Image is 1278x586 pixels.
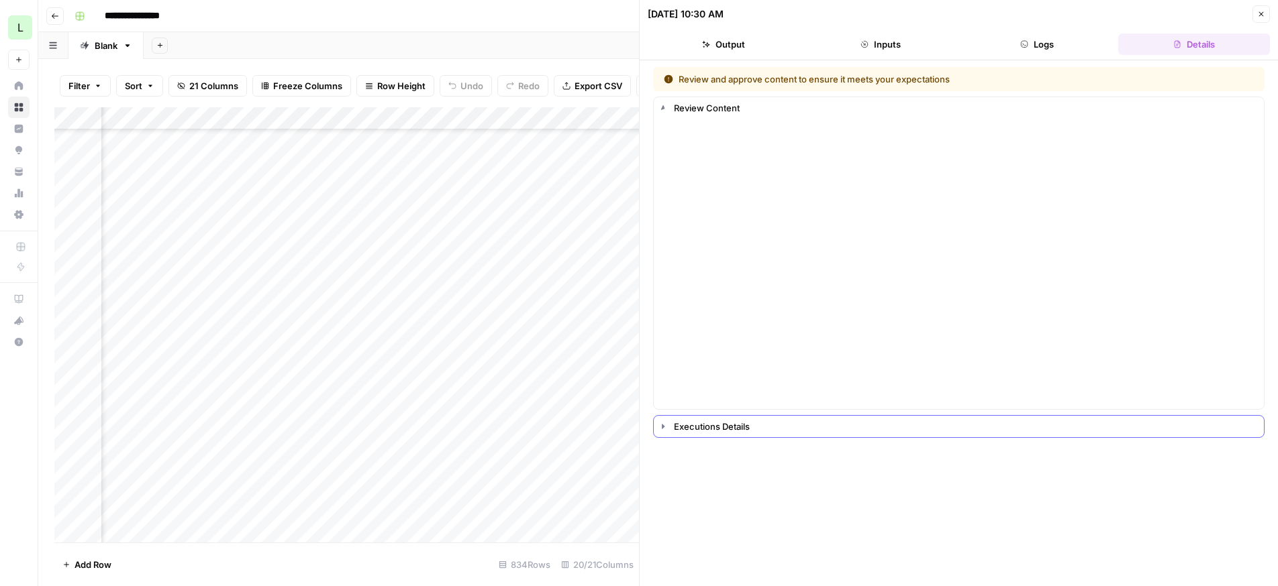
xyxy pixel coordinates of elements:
button: Row Height [356,75,434,97]
span: Filter [68,79,90,93]
span: Redo [518,79,540,93]
button: Export CSV [554,75,631,97]
span: Freeze Columns [273,79,342,93]
button: Details [1118,34,1270,55]
div: 834 Rows [493,554,556,575]
a: Insights [8,118,30,139]
a: Home [8,75,30,97]
span: Add Row [75,558,111,571]
button: Help + Support [8,331,30,353]
a: Opportunities [8,139,30,161]
span: Undo [460,79,483,93]
button: Workspace: Lob [8,11,30,44]
button: Sort [116,75,163,97]
button: Freeze Columns [252,75,351,97]
div: Review Content [674,101,1256,115]
button: Add Row [54,554,119,575]
a: Browse [8,97,30,118]
a: AirOps Academy [8,288,30,310]
span: L [17,19,23,36]
a: Blank [68,32,144,59]
a: Your Data [8,161,30,182]
a: Usage [8,182,30,204]
button: 21 Columns [168,75,247,97]
button: Review Content [654,97,1264,119]
button: Output [648,34,799,55]
button: Inputs [805,34,956,55]
a: Settings [8,204,30,225]
span: Export CSV [575,79,622,93]
div: Blank [95,39,117,52]
button: Undo [440,75,492,97]
button: Logs [962,34,1114,55]
span: Sort [125,79,142,93]
button: Filter [60,75,111,97]
div: [DATE] 10:30 AM [648,7,724,21]
div: Executions Details [674,420,1256,433]
span: Row Height [377,79,426,93]
div: What's new? [9,310,29,331]
div: 20/21 Columns [556,554,639,575]
button: Executions Details [654,416,1264,437]
button: What's new? [8,310,30,331]
div: Review and approve content to ensure it meets your expectations [664,72,1102,86]
span: 21 Columns [189,79,238,93]
button: Redo [497,75,548,97]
